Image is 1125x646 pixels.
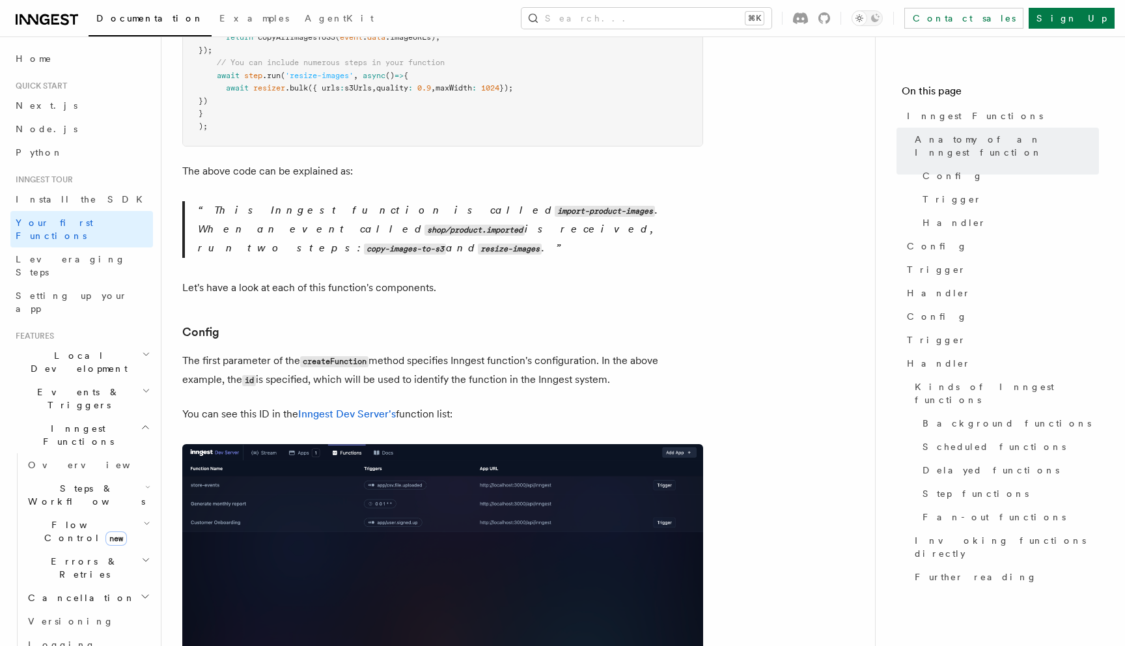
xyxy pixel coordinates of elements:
a: Trigger [902,328,1099,352]
span: . [363,33,367,42]
a: Step functions [917,482,1099,505]
span: () [385,71,395,80]
span: Further reading [915,570,1037,583]
span: Anatomy of an Inngest function [915,133,1099,159]
a: Python [10,141,153,164]
a: Handler [917,211,1099,234]
span: , [354,71,358,80]
span: => [395,71,404,80]
span: resizer [253,83,285,92]
a: Config [902,234,1099,258]
p: The above code can be explained as: [182,162,703,180]
span: copyAllImagesToS3 [258,33,335,42]
span: new [105,531,127,546]
button: Errors & Retries [23,550,153,586]
a: Background functions [917,412,1099,435]
code: copy-images-to-s3 [364,244,446,255]
a: Contact sales [904,8,1023,29]
a: Anatomy of an Inngest function [910,128,1099,164]
span: .bulk [285,83,308,92]
span: await [226,83,249,92]
a: Node.js [10,117,153,141]
span: ( [335,33,340,42]
span: s3Urls [344,83,372,92]
span: }); [499,83,513,92]
button: Local Development [10,344,153,380]
span: Steps & Workflows [23,482,145,508]
button: Flow Controlnew [23,513,153,550]
span: } [199,109,203,118]
span: Handler [907,357,971,370]
span: { [404,71,408,80]
a: Versioning [23,610,153,633]
span: Delayed functions [923,464,1059,477]
span: Documentation [96,13,204,23]
span: Trigger [923,193,982,206]
span: Python [16,147,63,158]
span: Handler [923,216,986,229]
p: You can see this ID in the function list: [182,405,703,423]
span: Local Development [10,349,142,375]
span: Handler [907,287,971,300]
button: Steps & Workflows [23,477,153,513]
a: Leveraging Steps [10,247,153,284]
a: Setting up your app [10,284,153,320]
h4: On this page [902,83,1099,104]
a: Further reading [910,565,1099,589]
span: Kinds of Inngest functions [915,380,1099,406]
code: shop/product.imported [424,225,525,236]
a: Trigger [902,258,1099,281]
span: Fan-out functions [923,511,1066,524]
span: Overview [28,460,162,470]
span: Features [10,331,54,341]
kbd: ⌘K [745,12,764,25]
a: Sign Up [1029,8,1115,29]
span: Leveraging Steps [16,254,126,277]
a: Install the SDK [10,188,153,211]
span: event [340,33,363,42]
a: Invoking functions directly [910,529,1099,565]
span: async [363,71,385,80]
span: Flow Control [23,518,143,544]
span: Cancellation [23,591,135,604]
button: Toggle dark mode [852,10,883,26]
code: id [242,375,256,386]
span: Config [907,310,967,323]
span: Config [923,169,983,182]
span: maxWidth [436,83,472,92]
span: Invoking functions directly [915,534,1099,560]
button: Search...⌘K [521,8,771,29]
span: quality [376,83,408,92]
a: Delayed functions [917,458,1099,482]
button: Events & Triggers [10,380,153,417]
a: Inngest Functions [902,104,1099,128]
span: , [431,83,436,92]
span: ({ urls [308,83,340,92]
span: await [217,71,240,80]
span: Node.js [16,124,77,134]
span: 0.9 [417,83,431,92]
span: AgentKit [305,13,374,23]
a: AgentKit [297,4,382,35]
span: Trigger [907,333,966,346]
a: Scheduled functions [917,435,1099,458]
p: This Inngest function is called . When an event called is received, run two steps: and . [198,201,703,258]
a: Your first Functions [10,211,153,247]
a: Overview [23,453,153,477]
a: Home [10,47,153,70]
p: The first parameter of the method specifies Inngest function's configuration. In the above exampl... [182,352,703,389]
span: Errors & Retries [23,555,141,581]
span: Events & Triggers [10,386,142,412]
a: Trigger [917,188,1099,211]
span: step [244,71,262,80]
span: Versioning [28,616,114,626]
span: // You can include numerous steps in your function [217,58,445,67]
a: Next.js [10,94,153,117]
span: }); [199,46,212,55]
span: Home [16,52,52,65]
span: Examples [219,13,289,23]
span: Quick start [10,81,67,91]
span: .imageURLs); [385,33,440,42]
span: Next.js [16,100,77,111]
span: Inngest Functions [10,422,141,448]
